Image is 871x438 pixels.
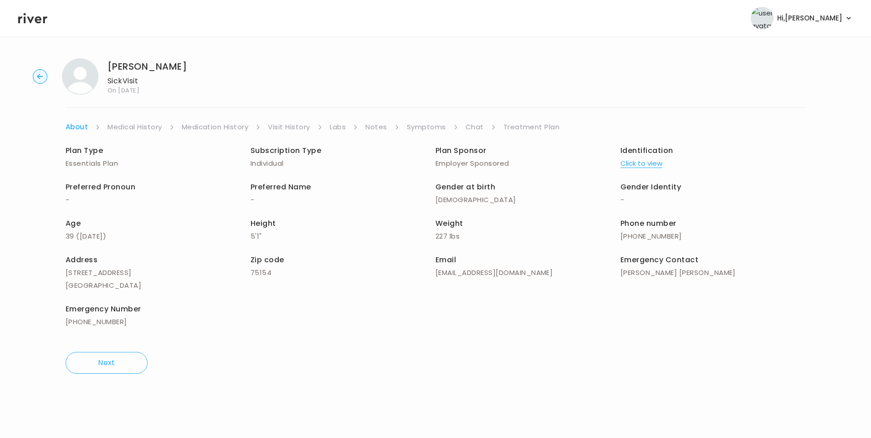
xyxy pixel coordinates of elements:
span: Zip code [251,255,284,265]
p: Essentials Plan [66,157,251,170]
a: Chat [466,121,484,133]
p: Individual [251,157,435,170]
span: Weight [435,218,463,229]
p: 5'1" [251,230,435,243]
p: - [66,194,251,206]
a: Medication History [182,121,249,133]
span: Subscription Type [251,145,321,156]
a: Treatment Plan [503,121,560,133]
p: - [251,194,435,206]
p: 39 [66,230,251,243]
a: Labs [330,121,346,133]
span: ( [DATE] ) [76,231,106,241]
span: Emergency Number [66,304,141,314]
p: [EMAIL_ADDRESS][DOMAIN_NAME] [435,266,620,279]
p: [PERSON_NAME] [PERSON_NAME] [620,266,805,279]
a: Visit History [268,121,310,133]
span: Preferred Pronoun [66,182,135,192]
a: Notes [365,121,387,133]
span: Height [251,218,276,229]
button: Next [66,352,148,374]
p: Employer Sponsored [435,157,620,170]
p: [DEMOGRAPHIC_DATA] [435,194,620,206]
span: Preferred Name [251,182,311,192]
span: Address [66,255,97,265]
span: Emergency Contact [620,255,698,265]
img: user avatar [751,7,774,30]
span: Hi, [PERSON_NAME] [777,12,842,25]
span: On: [DATE] [108,87,187,93]
p: [PHONE_NUMBER] [66,316,251,328]
span: Email [435,255,456,265]
p: 75154 [251,266,435,279]
span: Gender at birth [435,182,495,192]
span: Age [66,218,81,229]
button: Click to view [620,157,662,170]
p: 227 lbs [435,230,620,243]
p: Sick Visit [108,75,187,87]
span: Plan Sponsor [435,145,487,156]
span: Phone number [620,218,676,229]
a: About [66,121,88,133]
a: Medical History [108,121,162,133]
p: [STREET_ADDRESS] [66,266,251,279]
button: user avatarHi,[PERSON_NAME] [751,7,853,30]
img: Sophia Delgado [62,58,98,95]
p: [GEOGRAPHIC_DATA] [66,279,251,292]
span: Plan Type [66,145,103,156]
p: - [620,194,805,206]
span: Gender Identity [620,182,681,192]
span: Identification [620,145,673,156]
h1: [PERSON_NAME] [108,60,187,73]
p: [PHONE_NUMBER] [620,230,805,243]
a: Symptoms [407,121,446,133]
